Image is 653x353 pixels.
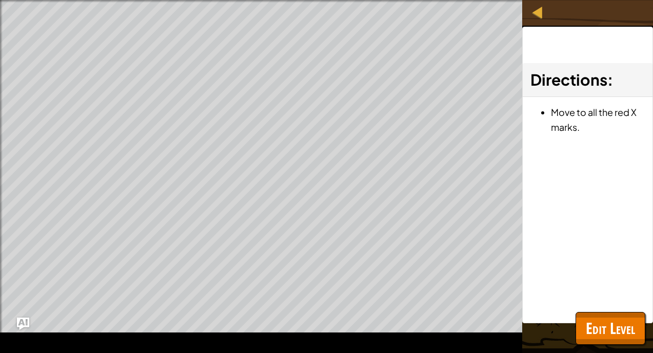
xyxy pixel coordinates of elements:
[530,68,645,91] h3: :
[576,312,645,345] button: Edit Level
[530,70,607,89] span: Directions
[551,105,645,134] li: Move to all the red X marks.
[586,318,635,339] span: Edit Level
[17,318,29,330] button: Ask AI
